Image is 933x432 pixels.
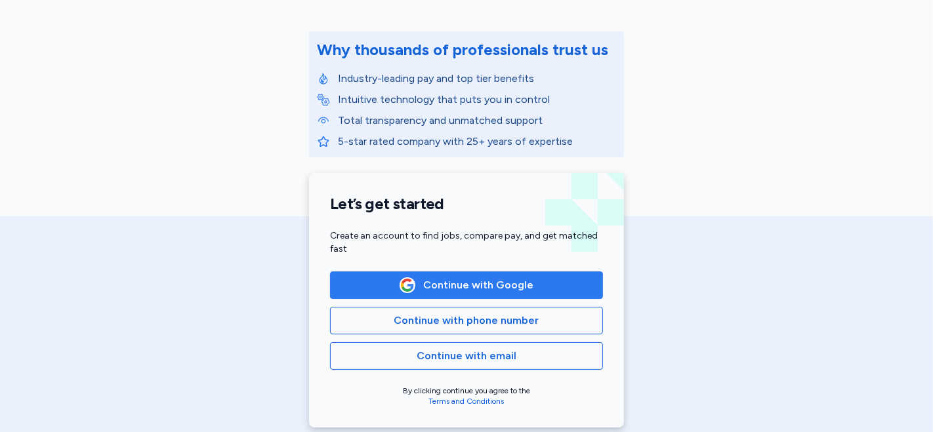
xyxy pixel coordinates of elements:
[338,92,616,108] p: Intuitive technology that puts you in control
[317,39,608,60] div: Why thousands of professionals trust us
[338,113,616,128] p: Total transparency and unmatched support
[338,134,616,149] p: 5-star rated company with 25+ years of expertise
[330,229,603,256] div: Create an account to find jobs, compare pay, and get matched fast
[330,307,603,334] button: Continue with phone number
[330,271,603,299] button: Google LogoContinue with Google
[423,277,533,293] span: Continue with Google
[330,194,603,214] h1: Let’s get started
[429,397,505,406] a: Terms and Conditions
[400,278,415,292] img: Google Logo
[330,342,603,370] button: Continue with email
[330,385,603,406] div: By clicking continue you agree to the
[417,348,516,364] span: Continue with email
[394,313,539,328] span: Continue with phone number
[338,71,616,87] p: Industry-leading pay and top tier benefits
